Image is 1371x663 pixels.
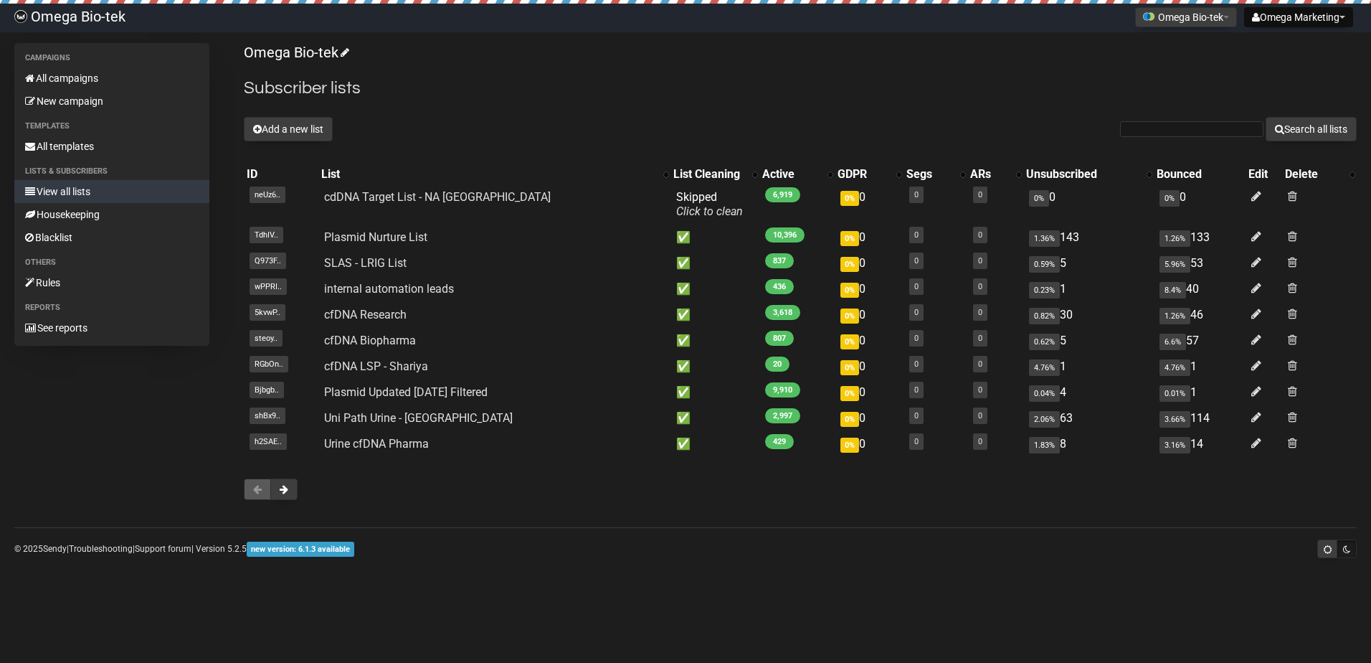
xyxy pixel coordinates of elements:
[835,164,903,184] th: GDPR: No sort applied, activate to apply an ascending sort
[1029,359,1060,376] span: 4.76%
[903,164,967,184] th: Segs: No sort applied, activate to apply an ascending sort
[1282,164,1357,184] th: Delete: No sort applied, activate to apply an ascending sort
[1029,334,1060,350] span: 0.62%
[250,304,285,321] span: 5kvwP..
[840,191,859,206] span: 0%
[835,184,903,225] td: 0
[670,380,759,405] td: ✅
[1023,250,1154,276] td: 5
[914,190,919,199] a: 0
[914,385,919,395] a: 0
[247,544,354,554] a: new version: 6.1.3 available
[978,359,982,369] a: 0
[670,225,759,250] td: ✅
[914,230,919,240] a: 0
[1159,411,1190,428] span: 3.66%
[1159,437,1190,453] span: 3.16%
[135,544,191,554] a: Support forum
[914,334,919,343] a: 0
[1154,354,1245,380] td: 1
[835,328,903,354] td: 0
[14,203,209,226] a: Housekeeping
[765,227,805,243] span: 10,396
[250,356,288,372] span: RGbOn..
[250,278,287,295] span: wPPRI..
[906,167,953,182] div: Segs
[1029,437,1060,453] span: 1.83%
[914,256,919,265] a: 0
[762,167,820,182] div: Active
[835,250,903,276] td: 0
[1023,276,1154,302] td: 1
[14,226,209,249] a: Blacklist
[250,187,285,203] span: neUz6..
[1029,385,1060,402] span: 0.04%
[1248,167,1280,182] div: Edit
[978,308,982,317] a: 0
[840,309,859,324] span: 0%
[324,256,407,270] a: SLAS - LRIG List
[14,316,209,339] a: See reports
[1154,250,1245,276] td: 53
[670,164,759,184] th: List Cleaning: No sort applied, activate to apply an ascending sort
[247,542,354,557] span: new version: 6.1.3 available
[250,433,287,450] span: h2SAE..
[1029,282,1060,298] span: 0.23%
[1023,431,1154,457] td: 8
[670,302,759,328] td: ✅
[840,334,859,349] span: 0%
[838,167,889,182] div: GDPR
[670,405,759,431] td: ✅
[14,67,209,90] a: All campaigns
[1023,354,1154,380] td: 1
[1154,184,1245,225] td: 0
[1023,328,1154,354] td: 5
[1154,302,1245,328] td: 46
[978,282,982,291] a: 0
[14,180,209,203] a: View all lists
[1029,411,1060,428] span: 2.06%
[1285,167,1342,182] div: Delete
[1154,164,1245,184] th: Bounced: No sort applied, sorting is disabled
[14,541,354,557] p: © 2025 | | | Version 5.2.5
[673,167,745,182] div: List Cleaning
[835,225,903,250] td: 0
[1266,117,1357,141] button: Search all lists
[840,438,859,453] span: 0%
[250,227,283,243] span: TdhIV..
[978,385,982,395] a: 0
[324,359,428,373] a: cfDNA LSP - Shariya
[835,302,903,328] td: 0
[978,256,982,265] a: 0
[14,271,209,294] a: Rules
[765,187,800,202] span: 6,919
[244,44,347,61] a: Omega Bio-tek
[840,386,859,401] span: 0%
[978,230,982,240] a: 0
[321,167,656,182] div: List
[1159,230,1190,247] span: 1.26%
[247,167,316,182] div: ID
[250,330,283,347] span: steoy..
[244,117,333,141] button: Add a new list
[1244,7,1353,27] button: Omega Marketing
[1023,302,1154,328] td: 30
[1154,276,1245,302] td: 40
[670,276,759,302] td: ✅
[670,250,759,276] td: ✅
[1159,308,1190,324] span: 1.26%
[1029,256,1060,273] span: 0.59%
[14,118,209,135] li: Templates
[14,50,209,67] li: Campaigns
[765,253,794,268] span: 837
[840,257,859,272] span: 0%
[1143,11,1154,22] img: favicons
[69,544,133,554] a: Troubleshooting
[840,412,859,427] span: 0%
[1157,167,1242,182] div: Bounced
[1023,380,1154,405] td: 4
[835,380,903,405] td: 0
[1023,405,1154,431] td: 63
[914,282,919,291] a: 0
[914,359,919,369] a: 0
